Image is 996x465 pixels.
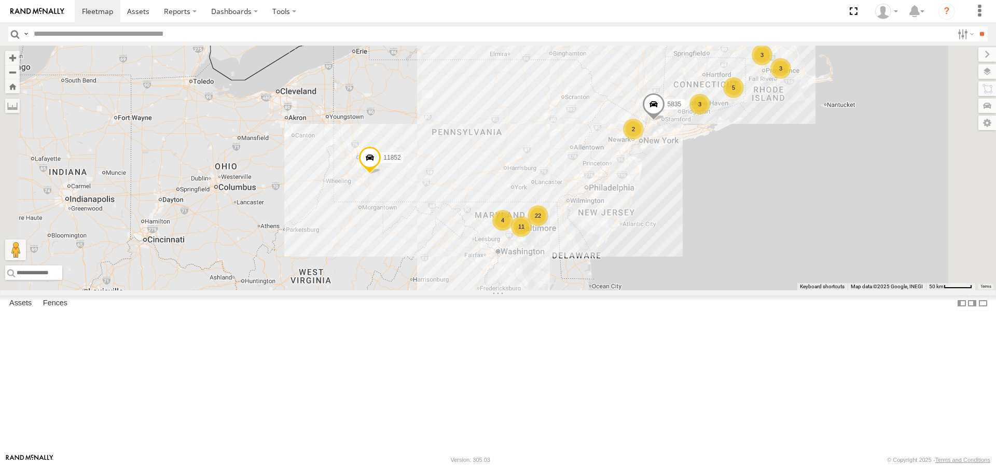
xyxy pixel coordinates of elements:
span: 50 km [929,284,944,289]
a: Terms and Conditions [935,457,990,463]
div: 22 [528,205,548,226]
label: Hide Summary Table [978,295,988,311]
label: Assets [4,296,37,311]
div: Thomas Ward [872,4,902,19]
span: 11852 [383,154,400,161]
div: 4 [492,210,513,231]
label: Dock Summary Table to the Left [957,295,967,311]
div: Version: 305.03 [451,457,490,463]
button: Zoom out [5,65,20,79]
div: 5 [723,77,744,98]
div: 11 [511,216,532,237]
a: Terms [980,285,991,289]
a: Visit our Website [6,455,53,465]
button: Zoom in [5,51,20,65]
label: Fences [38,296,73,311]
label: Dock Summary Table to the Right [967,295,977,311]
div: 3 [770,58,791,79]
div: 3 [689,94,710,115]
span: 5835 [667,101,681,108]
button: Zoom Home [5,79,20,93]
label: Measure [5,98,20,113]
label: Map Settings [978,116,996,130]
img: rand-logo.svg [10,8,64,15]
div: © Copyright 2025 - [887,457,990,463]
i: ? [938,3,955,20]
span: Map data ©2025 Google, INEGI [851,284,923,289]
button: Drag Pegman onto the map to open Street View [5,239,26,260]
button: Keyboard shortcuts [800,283,845,290]
label: Search Query [22,26,30,41]
button: Map Scale: 50 km per 51 pixels [926,283,975,290]
div: 3 [752,45,772,65]
div: 2 [623,119,644,139]
label: Search Filter Options [953,26,976,41]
